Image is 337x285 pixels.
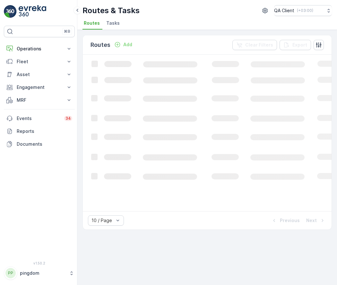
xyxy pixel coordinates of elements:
button: Asset [4,68,75,81]
button: Operations [4,42,75,55]
p: Routes & Tasks [82,5,140,16]
p: MRF [17,97,62,103]
p: Engagement [17,84,62,91]
button: PPpingdom [4,266,75,280]
a: Reports [4,125,75,138]
button: Add [112,41,135,48]
button: Clear Filters [232,40,277,50]
span: Tasks [106,20,120,26]
p: Clear Filters [245,42,273,48]
a: Documents [4,138,75,151]
p: Operations [17,46,62,52]
p: Documents [17,141,72,147]
p: Reports [17,128,72,134]
span: v 1.50.2 [4,261,75,265]
p: ⌘B [64,29,70,34]
div: PP [5,268,16,278]
p: Export [292,42,307,48]
p: Previous [280,217,300,224]
button: MRF [4,94,75,107]
p: Asset [17,71,62,78]
p: QA Client [274,7,294,14]
p: ( +03:00 ) [297,8,313,13]
p: Events [17,115,60,122]
button: Next [306,217,326,224]
button: Previous [270,217,300,224]
button: Export [280,40,311,50]
p: Next [306,217,317,224]
img: logo_light-DOdMpM7g.png [19,5,46,18]
a: Events34 [4,112,75,125]
button: Engagement [4,81,75,94]
p: Add [123,41,132,48]
p: 34 [65,116,71,121]
button: QA Client(+03:00) [274,5,332,16]
p: Routes [91,40,110,49]
p: Fleet [17,58,62,65]
button: Fleet [4,55,75,68]
img: logo [4,5,17,18]
p: pingdom [20,270,66,276]
span: Routes [84,20,100,26]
